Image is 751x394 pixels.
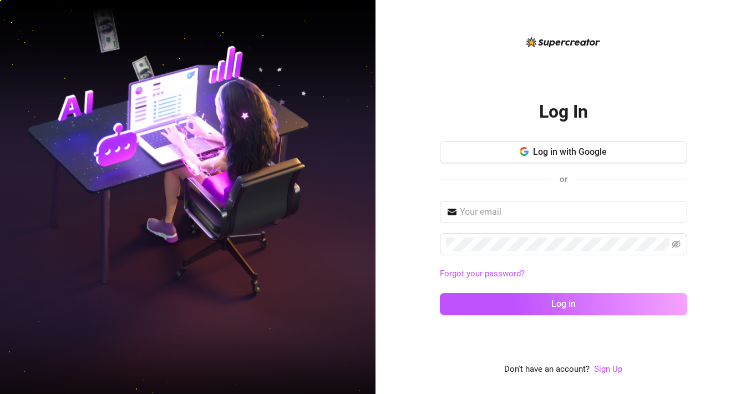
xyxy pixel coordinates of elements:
[533,147,607,157] span: Log in with Google
[440,269,525,279] a: Forgot your password?
[560,174,567,184] span: or
[594,364,622,374] a: Sign Up
[504,363,590,376] span: Don't have an account?
[526,37,600,47] img: logo-BBDzfeDw.svg
[440,293,687,315] button: Log in
[440,141,687,163] button: Log in with Google
[672,240,681,249] span: eye-invisible
[551,299,576,309] span: Log in
[440,267,687,281] a: Forgot your password?
[460,205,681,219] input: Your email
[539,100,588,123] h2: Log In
[594,363,622,376] a: Sign Up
